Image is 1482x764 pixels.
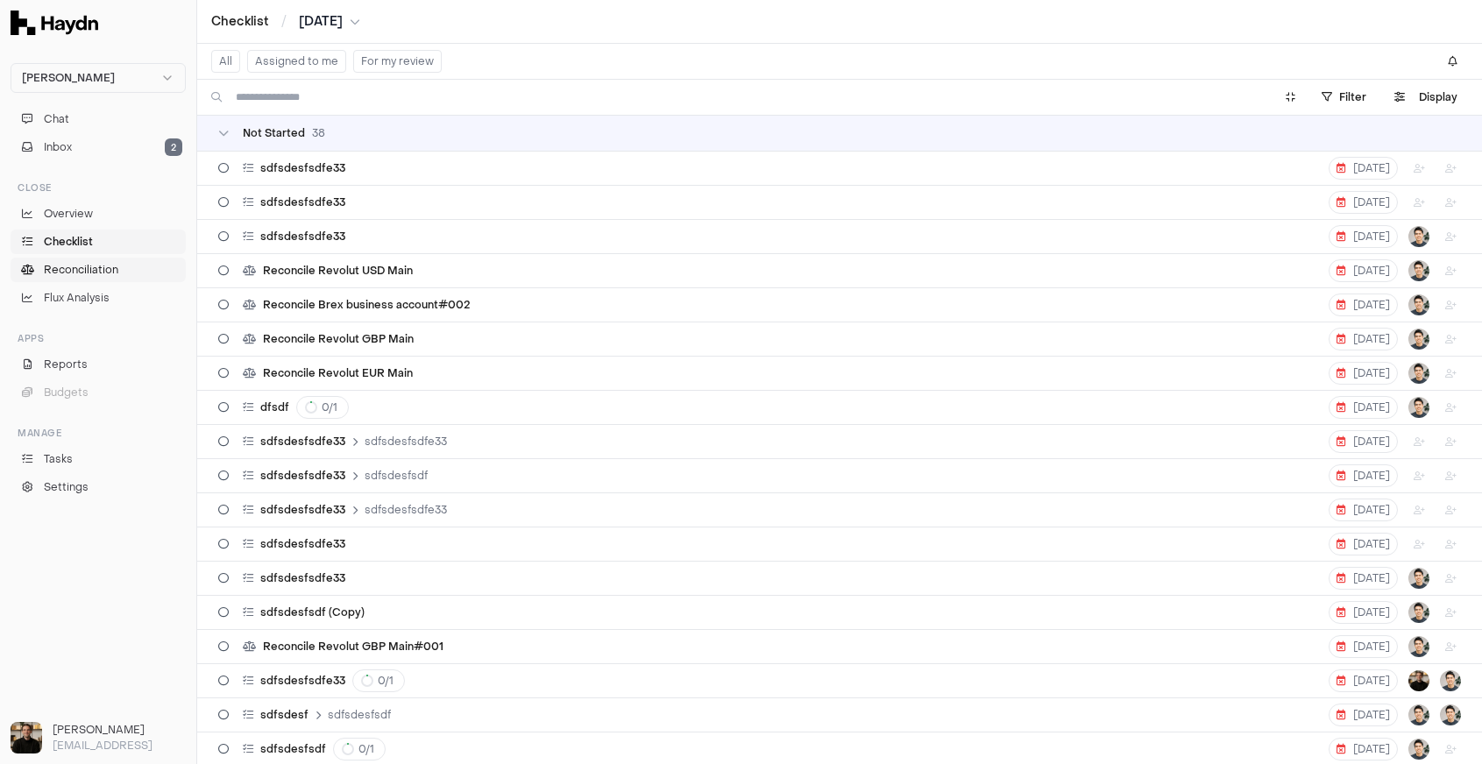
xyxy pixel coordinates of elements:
a: Reports [11,352,186,377]
button: [DATE] [1329,738,1398,760]
span: / [278,12,290,30]
button: [DATE] [1329,533,1398,555]
button: [DATE] [1329,362,1398,385]
p: [EMAIL_ADDRESS] [53,738,186,753]
span: Tasks [44,451,73,467]
a: Tasks [11,447,186,471]
span: sdfsdesf [260,708,308,722]
span: [DATE] [1337,435,1390,449]
span: [DATE] [1337,640,1390,654]
button: [DATE] [1329,157,1398,180]
div: Close [11,173,186,202]
span: Reconcile Revolut GBP Main#001 [263,640,443,654]
span: [DATE] [1337,503,1390,517]
button: All [211,50,240,73]
img: Ole Heine [1408,670,1429,691]
button: [DATE] [1329,191,1398,214]
span: [DATE] [1337,366,1390,380]
button: [DATE] [1329,567,1398,590]
button: [DATE] [1329,669,1398,692]
img: Jeremy Hon [1408,260,1429,281]
span: Not Started [243,126,305,140]
a: Overview [11,202,186,226]
button: For my review [353,50,442,73]
span: [DATE] [1337,674,1390,688]
span: Flux Analysis [44,290,110,306]
img: Jeremy Hon [1408,704,1429,725]
nav: breadcrumb [211,13,360,31]
button: [DATE] [1329,259,1398,282]
span: [DATE] [1337,298,1390,312]
span: [DATE] [1337,264,1390,278]
button: [DATE] [1329,704,1398,726]
span: [DATE] [1337,230,1390,244]
span: sdfsdesfsdfe33 [260,537,345,551]
button: [PERSON_NAME] [11,63,186,93]
button: [DATE] [1329,396,1398,419]
button: Inbox2 [11,135,186,159]
a: Checklist [211,13,269,31]
span: [DATE] [1337,469,1390,483]
span: [DATE] [1337,161,1390,175]
button: Jeremy Hon [1408,363,1429,384]
div: Apps [11,324,186,352]
img: Jeremy Hon [1408,329,1429,350]
span: Chat [44,111,69,127]
button: Filter [1311,83,1377,111]
span: Reconciliation [44,262,118,278]
button: Display [1384,83,1468,111]
span: Reports [44,357,88,372]
span: Inbox [44,139,72,155]
span: Reconcile Brex business account#002 [263,298,470,312]
button: Assigned to me [247,50,346,73]
span: dfsdf [260,400,289,414]
button: Jeremy Hon [1408,568,1429,589]
a: Checklist [11,230,186,254]
span: [DATE] [1337,742,1390,756]
span: Overview [44,206,93,222]
div: Manage [11,419,186,447]
span: [DATE] [1337,195,1390,209]
span: sdfsdesfsdf [260,742,326,756]
button: [DATE] [1329,294,1398,316]
img: Jeremy Hon [1408,294,1429,315]
span: Budgets [44,385,89,400]
button: Budgets [11,380,186,405]
img: Jeremy Hon [1408,602,1429,623]
span: sdfsdesfsdfe33 [260,195,345,209]
span: Checklist [44,234,93,250]
a: Settings [11,475,186,499]
h3: [PERSON_NAME] [53,722,186,738]
span: [DATE] [1337,571,1390,585]
span: [DATE] [1337,400,1390,414]
button: Jeremy Hon [1408,739,1429,760]
button: Chat [11,107,186,131]
span: Settings [44,479,89,495]
span: sdfsdesfsdfe33 [260,161,345,175]
span: sdfsdesfsdf [365,469,428,483]
span: sdfsdesfsdfe33 [260,674,345,688]
span: Filter [1339,90,1366,104]
img: Jeremy Hon [1408,226,1429,247]
img: Jeremy Hon [1440,670,1461,691]
span: [DATE] [299,13,343,31]
button: [DATE] [1329,601,1398,624]
span: sdfsdesfsdfe33 [260,230,345,244]
img: Jeremy Hon [1440,704,1461,725]
button: [DATE] [1329,225,1398,248]
span: sdfsdesfsdfe33 [365,435,447,449]
button: [DATE] [1329,635,1398,658]
span: [DATE] [1337,537,1390,551]
span: Reconcile Revolut EUR Main [263,366,413,380]
span: 0 / 1 [378,674,394,688]
span: sdfsdesfsdfe33 [260,435,345,449]
span: sdfsdesfsdf [328,708,391,722]
span: [DATE] [1337,708,1390,722]
span: 38 [312,126,325,140]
